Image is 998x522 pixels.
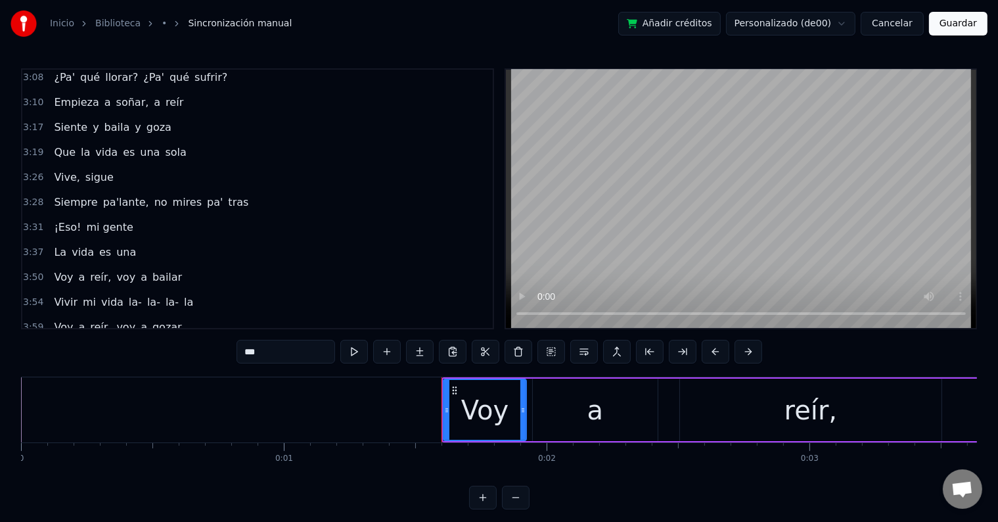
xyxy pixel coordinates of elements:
[89,320,112,335] span: reír,
[206,195,224,210] span: pa'
[115,270,137,285] span: voy
[164,295,180,310] span: la-
[53,195,99,210] span: Siempre
[79,70,101,85] span: qué
[98,245,112,260] span: es
[94,145,119,160] span: vida
[23,121,43,134] span: 3:17
[53,170,81,185] span: Vive,
[50,17,292,30] nav: breadcrumb
[151,320,183,335] span: gozar
[81,295,97,310] span: mi
[164,145,187,160] span: sola
[227,195,250,210] span: tras
[152,95,162,110] span: a
[23,71,43,84] span: 3:08
[193,70,229,85] span: sufrir?
[100,295,125,310] span: vida
[53,120,89,135] span: Siente
[19,454,24,464] div: 0
[103,120,131,135] span: baila
[53,95,100,110] span: Empieza
[929,12,987,36] button: Guardar
[95,17,141,30] a: Biblioteca
[127,295,143,310] span: la-
[153,195,169,210] span: no
[275,454,293,464] div: 0:01
[53,145,77,160] span: Que
[103,95,112,110] span: a
[139,320,148,335] span: a
[133,120,142,135] span: y
[784,391,837,430] div: reír,
[79,145,91,160] span: la
[168,70,191,85] span: qué
[23,296,43,309] span: 3:54
[23,196,43,209] span: 3:28
[171,195,203,210] span: mires
[115,320,137,335] span: voy
[943,469,982,509] div: Chat abierto
[77,320,86,335] span: a
[164,95,185,110] span: reír
[53,220,82,235] span: ¡Eso!
[53,295,79,310] span: Vivir
[53,270,74,285] span: Voy
[50,17,74,30] a: Inicio
[162,17,167,30] a: •
[115,95,150,110] span: soñar,
[188,17,292,30] span: Sincronización manual
[801,454,819,464] div: 0:03
[53,245,68,260] span: La
[146,295,162,310] span: la-
[183,295,194,310] span: la
[23,96,43,109] span: 3:10
[53,70,76,85] span: ¿Pa'
[23,221,43,234] span: 3:31
[102,195,150,210] span: pa'lante,
[145,120,173,135] span: goza
[53,320,74,335] span: Voy
[89,270,112,285] span: reír,
[70,245,95,260] span: vida
[23,171,43,184] span: 3:26
[618,12,721,36] button: Añadir créditos
[91,120,100,135] span: y
[104,70,139,85] span: llorar?
[11,11,37,37] img: youka
[461,391,509,430] div: Voy
[23,246,43,259] span: 3:37
[142,70,166,85] span: ¿Pa'
[151,270,183,285] span: bailar
[23,271,43,284] span: 3:50
[139,145,161,160] span: una
[587,391,604,430] div: a
[23,321,43,334] span: 3:59
[861,12,924,36] button: Cancelar
[122,145,136,160] span: es
[77,270,86,285] span: a
[538,454,556,464] div: 0:02
[139,270,148,285] span: a
[85,220,135,235] span: mi gente
[115,245,137,260] span: una
[23,146,43,159] span: 3:19
[84,170,115,185] span: sigue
